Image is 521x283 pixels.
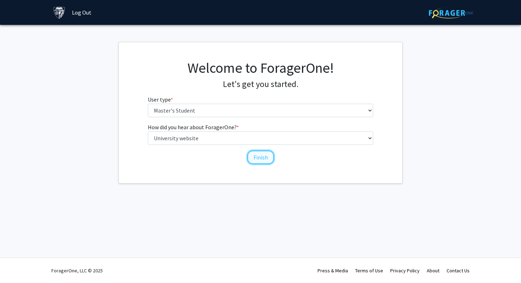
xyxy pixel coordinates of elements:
a: Contact Us [447,267,470,274]
iframe: Chat [5,251,30,278]
h1: Welcome to ForagerOne! [148,59,374,76]
img: Johns Hopkins University Logo [53,6,66,19]
h4: Let's get you started. [148,79,374,89]
button: Finish [247,151,274,164]
a: Terms of Use [355,267,383,274]
img: ForagerOne Logo [429,7,473,18]
div: ForagerOne, LLC © 2025 [51,258,103,283]
a: About [427,267,439,274]
a: Press & Media [318,267,348,274]
label: How did you hear about ForagerOne? [148,123,239,131]
a: Privacy Policy [390,267,420,274]
label: User type [148,95,173,104]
